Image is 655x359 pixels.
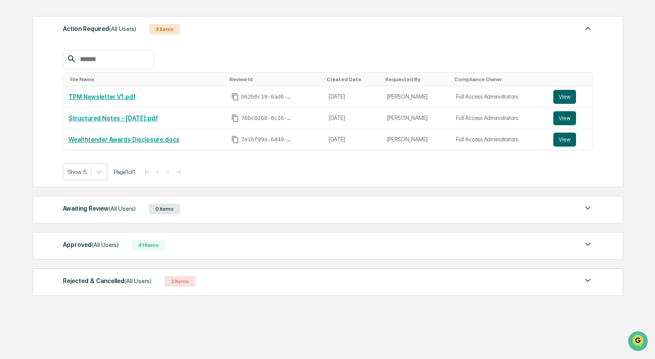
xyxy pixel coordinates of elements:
div: Toggle SortBy [385,76,447,82]
a: View [553,111,587,125]
div: Toggle SortBy [327,76,378,82]
div: 0 Items [149,204,180,214]
td: [PERSON_NAME] [382,108,451,129]
iframe: Open customer support [627,330,651,354]
button: View [553,111,576,125]
td: [PERSON_NAME] [382,86,451,108]
div: We're available if you need us! [30,75,110,82]
button: > [164,168,172,175]
span: Data Lookup [17,127,55,135]
a: 🗄️Attestations [60,106,112,122]
td: Full Access Administrators [451,86,549,108]
p: How can we help? [9,18,159,32]
img: 1746055101610-c473b297-6a78-478c-a979-82029cc54cd1 [9,67,24,82]
div: 2 Items [165,276,195,287]
div: 🗄️ [63,111,70,118]
span: Page 1 of 1 [114,168,136,175]
div: Action Required [63,23,136,34]
img: caret [583,239,593,250]
td: Full Access Administrators [451,129,549,150]
td: [DATE] [323,86,381,108]
td: [DATE] [323,129,381,150]
div: 3 Items [149,24,180,34]
span: Preclearance [17,110,56,119]
div: 🔎 [9,127,16,134]
button: View [553,90,576,104]
div: Rejected & Cancelled [63,275,151,287]
button: >| [173,168,183,175]
button: View [553,133,576,147]
a: Structured Notes - [DATE].pdf [69,115,158,122]
div: Toggle SortBy [454,76,545,82]
img: caret [583,203,593,213]
span: (All Users) [124,277,151,284]
a: View [553,90,587,104]
div: Toggle SortBy [555,76,589,82]
div: Start new chat [30,67,143,75]
a: View [553,133,587,147]
span: Copy Id [231,114,239,122]
span: (All Users) [92,241,119,248]
div: Awaiting Review [63,203,136,214]
button: |< [142,168,152,175]
button: Start new chat [148,69,159,80]
a: Powered byPylon [62,147,106,154]
img: caret [583,23,593,34]
td: Full Access Administrators [451,108,549,129]
a: 🔎Data Lookup [5,123,58,139]
div: 41 Items [132,240,165,250]
td: [DATE] [323,108,381,129]
a: 🖐️Preclearance [5,106,60,122]
span: (All Users) [109,205,136,212]
span: Copy Id [231,93,239,101]
span: 7e1bf99a-6449-45c3-8181-c0e5f5f3b389 [241,136,293,143]
span: b62b0c19-6ad6-40e6-8aeb-64785189a24c [241,93,293,100]
td: [PERSON_NAME] [382,129,451,150]
span: Pylon [87,148,106,154]
a: TPM Newsletter V1.pdf [69,93,136,100]
div: Approved [63,239,119,250]
span: Copy Id [231,136,239,144]
span: 76bc0268-0c16-4ddb-b54e-a2884c5893c1 [241,115,293,122]
div: Toggle SortBy [70,76,223,82]
div: Toggle SortBy [230,76,320,82]
span: (All Users) [109,25,136,32]
div: 🖐️ [9,111,16,118]
button: < [154,168,162,175]
a: Wealthtender Awards Disclosure.docx [69,136,179,143]
span: Attestations [72,110,108,119]
img: caret [583,275,593,286]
